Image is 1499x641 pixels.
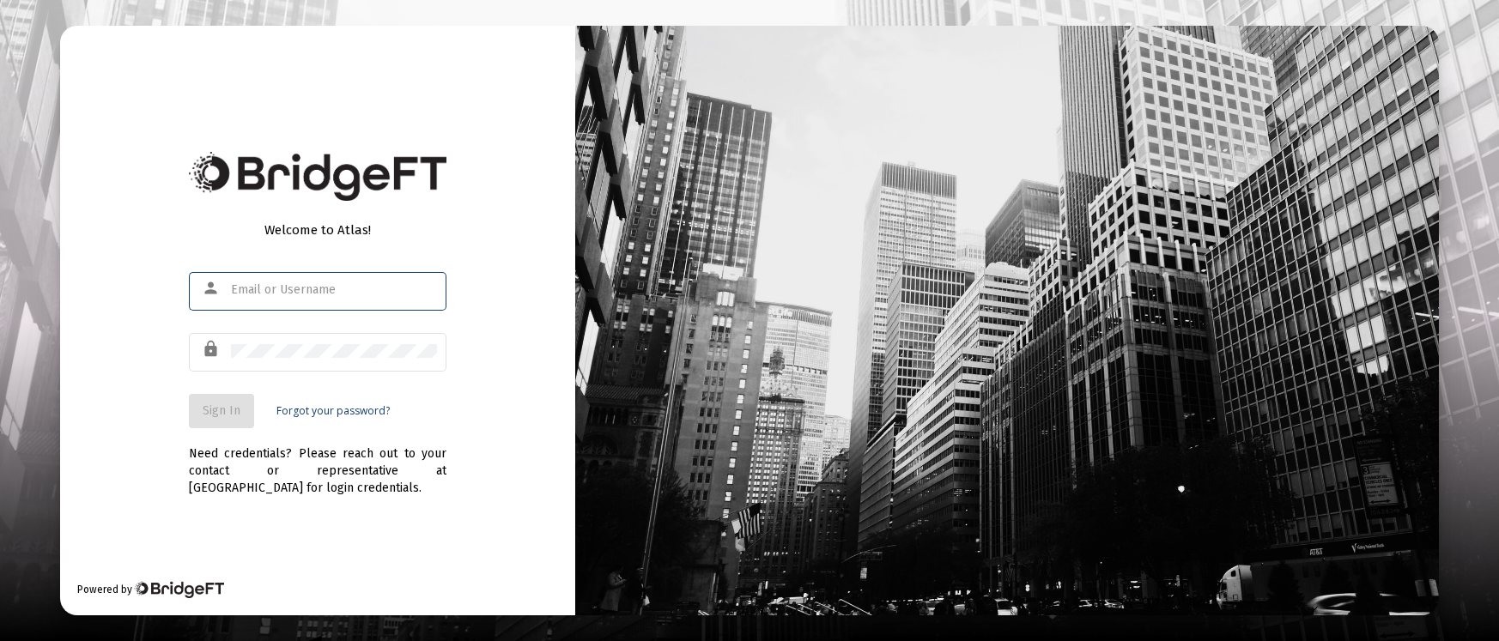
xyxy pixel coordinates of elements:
div: Welcome to Atlas! [189,221,446,239]
mat-icon: lock [202,339,222,360]
input: Email or Username [231,283,437,297]
img: Bridge Financial Technology Logo [189,152,446,201]
img: Bridge Financial Technology Logo [134,581,224,598]
a: Forgot your password? [276,402,390,420]
span: Sign In [203,403,240,418]
div: Need credentials? Please reach out to your contact or representative at [GEOGRAPHIC_DATA] for log... [189,428,446,497]
div: Powered by [77,581,224,598]
mat-icon: person [202,278,222,299]
button: Sign In [189,394,254,428]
